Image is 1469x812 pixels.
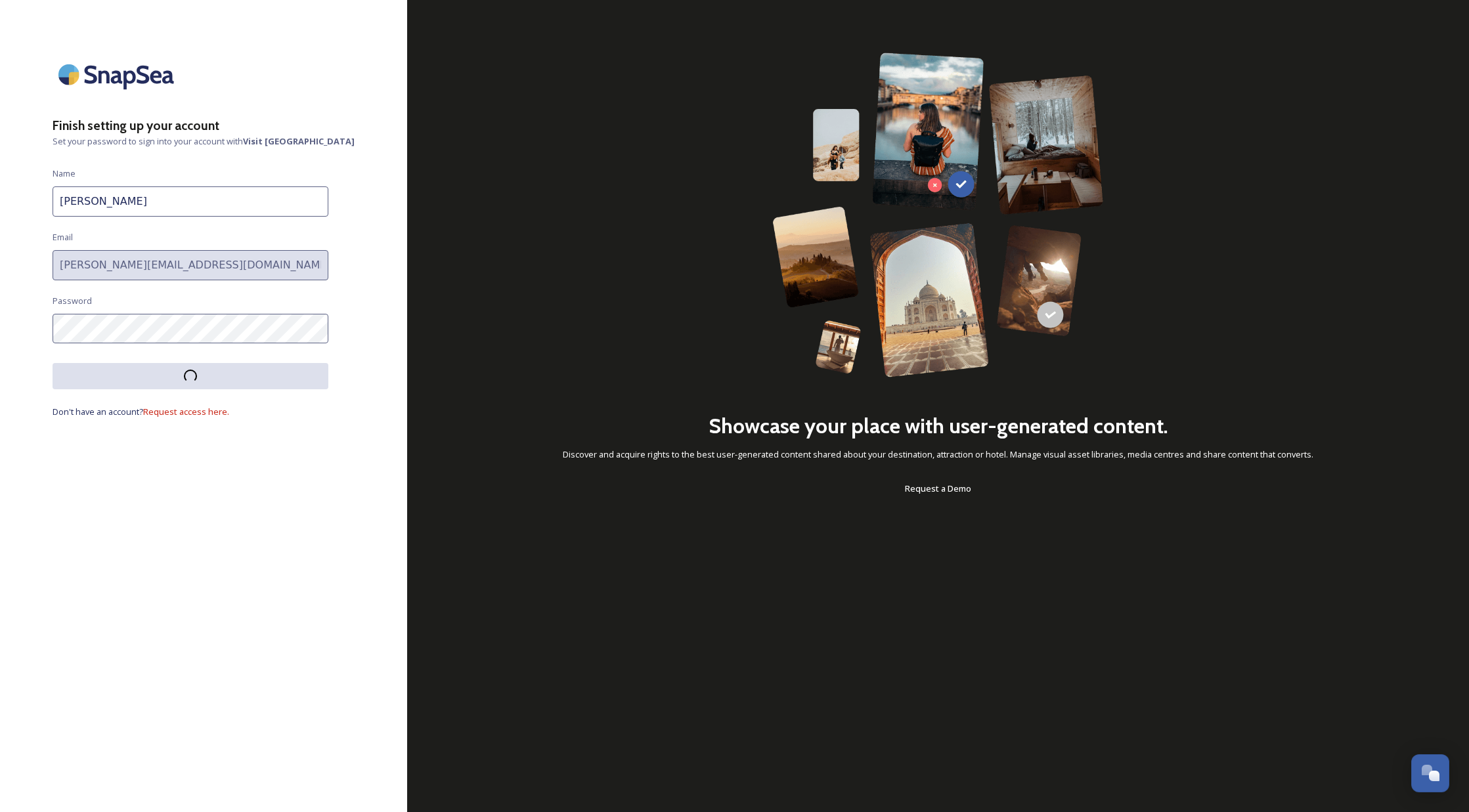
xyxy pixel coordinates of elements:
img: SnapSea Logo [53,53,184,96]
span: Password [53,295,92,307]
span: Set your password to sign into your account with [53,135,355,148]
span: Request a Demo [905,482,971,494]
input: John Doe [53,186,328,217]
a: Request a Demo [905,481,971,496]
a: Don't have an account?Request access here. [53,404,328,419]
span: Name [53,167,76,180]
strong: Visit [GEOGRAPHIC_DATA] [243,135,355,147]
span: Discover and acquire rights to the best user-generated content shared about your destination, att... [563,448,1313,461]
span: Request access here. [143,406,229,417]
span: Don't have an account? [53,406,143,417]
img: 63b42ca75bacad526042e722_Group%20154-p-800.png [772,53,1104,377]
h3: Finish setting up your account [53,116,355,135]
button: Open Chat [1411,754,1449,792]
h2: Showcase your place with user-generated content. [709,410,1168,442]
span: Email [53,231,73,244]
